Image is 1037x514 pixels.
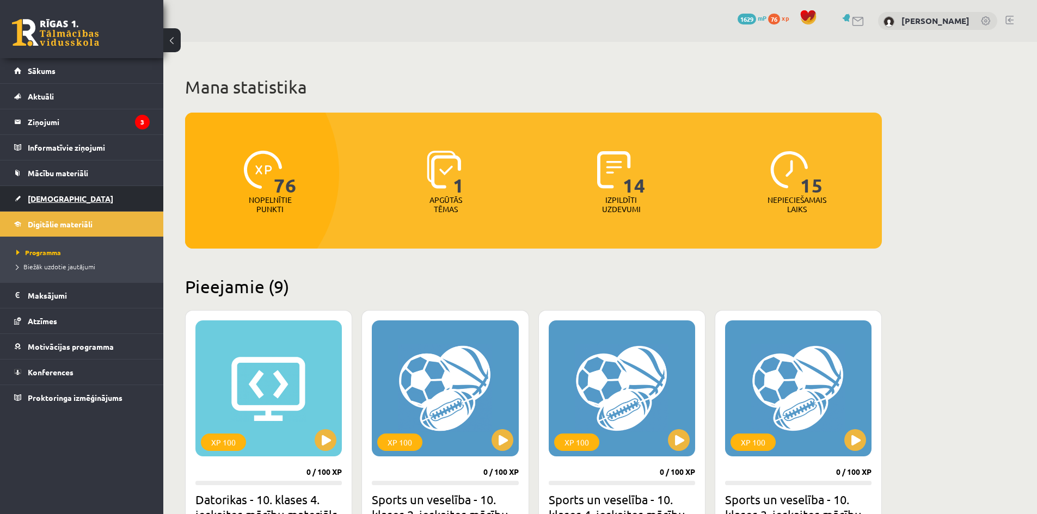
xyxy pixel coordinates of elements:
[28,109,150,134] legend: Ziņojumi
[554,434,599,451] div: XP 100
[768,14,780,24] span: 76
[28,367,73,377] span: Konferences
[28,393,122,402] span: Proktoringa izmēģinājums
[185,76,882,98] h1: Mana statistika
[768,14,794,22] a: 76 xp
[201,434,246,451] div: XP 100
[453,151,464,195] span: 1
[28,135,150,160] legend: Informatīvie ziņojumi
[16,262,95,271] span: Biežāk uzdotie jautājumi
[770,151,808,189] img: icon-clock-7be60019b62300814b6bd22b8e044499b485619524d84068768e800edab66f18.svg
[597,151,631,189] img: icon-completed-tasks-ad58ae20a441b2904462921112bc710f1caf180af7a3daa7317a5a94f2d26646.svg
[12,19,99,46] a: Rīgas 1. Tālmācības vidusskola
[14,84,150,109] a: Aktuāli
[16,262,152,271] a: Biežāk uzdotie jautājumi
[427,151,461,189] img: icon-learned-topics-4a711ccc23c960034f471b6e78daf4a3bad4a20eaf4de84257b87e66633f6470.svg
[600,195,642,214] p: Izpildīti uzdevumi
[768,195,826,214] p: Nepieciešamais laiks
[738,14,756,24] span: 1629
[28,168,88,178] span: Mācību materiāli
[14,308,150,333] a: Atzīmes
[731,434,776,451] div: XP 100
[14,58,150,83] a: Sākums
[14,385,150,410] a: Proktoringa izmēģinājums
[28,283,150,308] legend: Maksājumi
[135,115,150,129] i: 3
[28,316,57,326] span: Atzīmes
[14,212,150,237] a: Digitālie materiāli
[14,360,150,385] a: Konferences
[14,334,150,359] a: Motivācijas programma
[738,14,766,22] a: 1629 mP
[16,248,61,257] span: Programma
[14,186,150,211] a: [DEMOGRAPHIC_DATA]
[14,283,150,308] a: Maksājumi
[377,434,422,451] div: XP 100
[28,219,93,229] span: Digitālie materiāli
[14,160,150,185] a: Mācību materiāli
[425,195,467,214] p: Apgūtās tēmas
[28,91,54,101] span: Aktuāli
[14,109,150,134] a: Ziņojumi3
[249,195,292,214] p: Nopelnītie punkti
[14,135,150,160] a: Informatīvie ziņojumi
[623,151,646,195] span: 14
[782,14,789,22] span: xp
[28,66,56,76] span: Sākums
[185,276,882,297] h2: Pieejamie (9)
[901,15,969,26] a: [PERSON_NAME]
[244,151,282,189] img: icon-xp-0682a9bc20223a9ccc6f5883a126b849a74cddfe5390d2b41b4391c66f2066e7.svg
[16,247,152,257] a: Programma
[28,342,114,351] span: Motivācijas programma
[883,16,894,27] img: Andželīna Salukauri
[274,151,297,195] span: 76
[28,194,113,203] span: [DEMOGRAPHIC_DATA]
[758,14,766,22] span: mP
[800,151,823,195] span: 15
